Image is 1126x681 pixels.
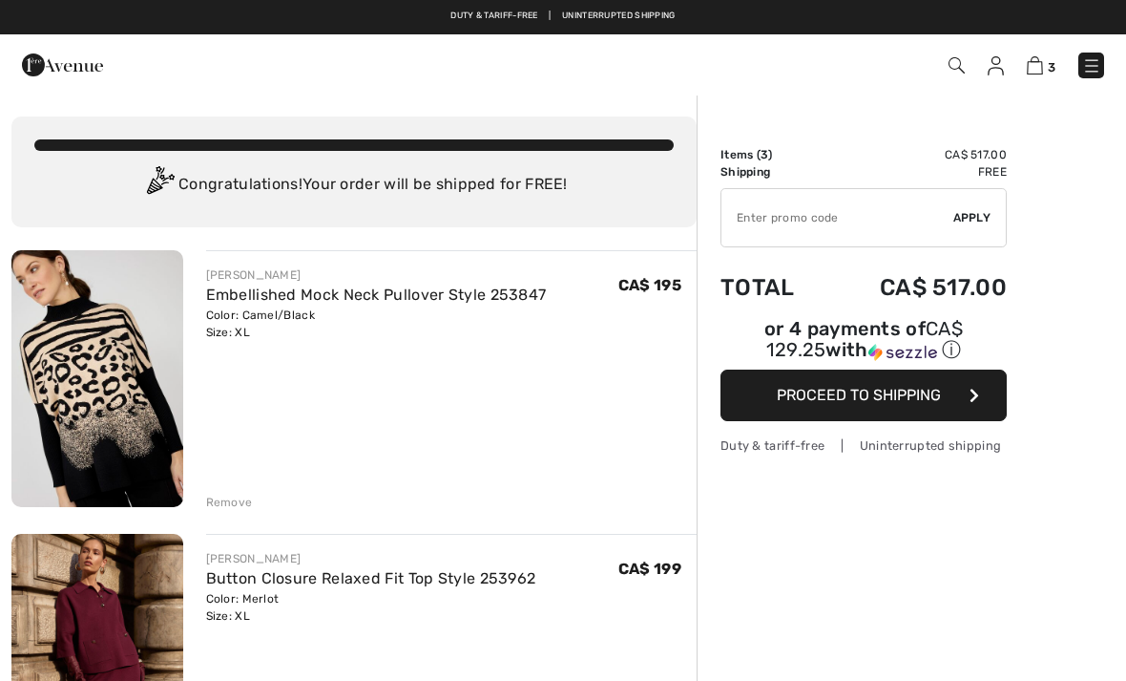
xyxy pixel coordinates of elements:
[825,163,1007,181] td: Free
[720,163,825,181] td: Shipping
[720,255,825,320] td: Total
[720,320,1007,370] div: or 4 payments ofCA$ 129.25withSezzle Click to learn more about Sezzle
[22,54,103,73] a: 1ère Avenue
[618,276,681,294] span: CA$ 195
[720,370,1007,421] button: Proceed to Shipping
[777,386,941,404] span: Proceed to Shipping
[949,57,965,74] img: Search
[721,189,953,246] input: Promo code
[720,320,1007,363] div: or 4 payments of with
[825,146,1007,163] td: CA$ 517.00
[618,560,681,578] span: CA$ 199
[206,494,253,511] div: Remove
[1027,53,1055,76] a: 3
[1048,60,1055,74] span: 3
[140,166,178,204] img: Congratulation2.svg
[206,550,536,567] div: [PERSON_NAME]
[1027,56,1043,74] img: Shopping Bag
[953,209,991,226] span: Apply
[206,266,547,284] div: [PERSON_NAME]
[206,307,547,341] div: Color: Camel/Black Size: XL
[720,146,825,163] td: Items ( )
[868,344,937,361] img: Sezzle
[11,250,183,507] img: Embellished Mock Neck Pullover Style 253847
[206,569,536,587] a: Button Closure Relaxed Fit Top Style 253962
[22,46,103,84] img: 1ère Avenue
[825,255,1007,320] td: CA$ 517.00
[761,148,768,161] span: 3
[1082,56,1101,75] img: Menu
[988,56,1004,75] img: My Info
[34,166,674,204] div: Congratulations! Your order will be shipped for FREE!
[206,590,536,625] div: Color: Merlot Size: XL
[720,436,1007,455] div: Duty & tariff-free | Uninterrupted shipping
[206,286,547,304] a: Embellished Mock Neck Pullover Style 253847
[766,317,963,361] span: CA$ 129.25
